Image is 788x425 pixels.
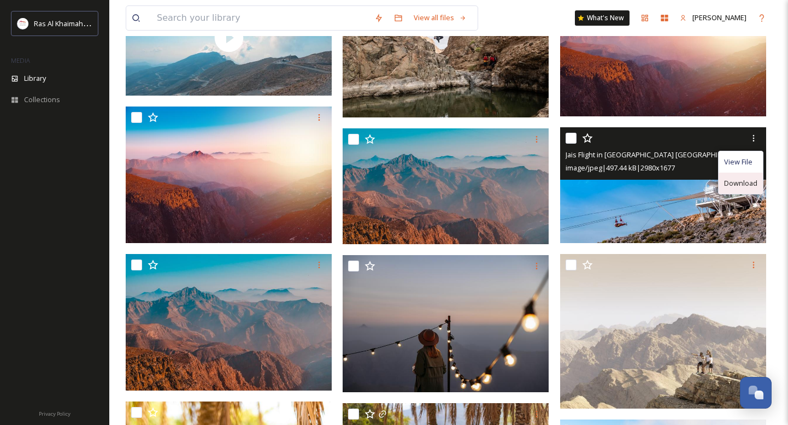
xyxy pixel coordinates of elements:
span: Collections [24,95,60,105]
img: Jais Flight in Jebel Jais Ras Al Khaimah.jpg [560,127,766,243]
a: [PERSON_NAME] [674,7,752,28]
span: [PERSON_NAME] [692,13,746,22]
a: View all files [408,7,472,28]
span: Library [24,73,46,84]
span: Ras Al Khaimah Tourism Development Authority [34,18,189,28]
a: What's New [575,10,630,26]
img: Jebel Jais Mountain RAK.jpg [343,128,549,244]
span: Jais Flight in [GEOGRAPHIC_DATA] [GEOGRAPHIC_DATA]jpg [566,150,755,160]
a: Privacy Policy [39,406,70,420]
img: _CH_9601.jpg [343,255,549,393]
img: Jebel Jais 2.jpg [126,254,332,391]
img: Jebel Jais Ras Al Khaimah UAE.jpg [126,107,332,243]
img: Logo_RAKTDA_RGB-01.png [17,18,28,29]
input: Search your library [151,6,369,30]
span: MEDIA [11,56,30,64]
span: Download [724,178,757,188]
span: Privacy Policy [39,410,70,417]
button: Open Chat [740,377,772,409]
span: View File [724,157,752,167]
img: RAK Mountain Trekking.jpg [560,254,766,409]
span: image/jpeg | 497.44 kB | 2980 x 1677 [566,163,675,173]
